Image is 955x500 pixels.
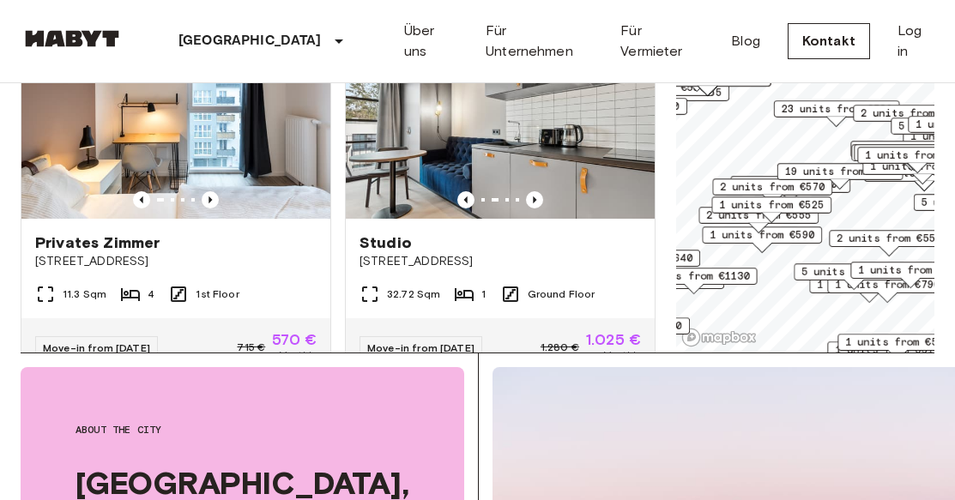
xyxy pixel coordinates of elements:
a: Log in [898,21,934,62]
span: Move-in from [DATE] [367,341,474,354]
div: Map marker [794,263,914,290]
span: Ground Floor [528,286,595,302]
img: Habyt [21,30,124,47]
a: Über uns [404,21,459,62]
span: 1 units from €610 [835,342,940,358]
span: 2 units from €555 [837,231,941,246]
a: Für Unternehmen [486,21,593,62]
span: 715 € [237,340,265,355]
span: 11.3 Sqm [63,286,106,302]
span: Move-in from [DATE] [43,341,150,354]
div: Map marker [711,196,831,223]
img: Marketing picture of unit DE-01-12-003-01Q [21,13,330,219]
span: 4 [148,286,154,302]
span: 1 units from €510 [845,334,950,350]
span: 1.025 € [586,332,641,347]
span: 1 [481,286,486,302]
span: 19 units from €575 [785,164,896,179]
span: 3 units from €605 [738,177,843,192]
a: Mapbox logo [681,328,757,347]
span: 1 units from €590 [710,227,814,243]
button: Previous image [526,191,543,208]
span: Privates Zimmer [35,232,160,253]
span: Studio [360,232,412,253]
div: Map marker [827,341,947,368]
span: 2 units from €690 [575,99,680,114]
a: Für Vermieter [620,21,704,62]
button: Previous image [202,191,219,208]
div: Map marker [829,230,949,256]
a: Blog [731,31,760,51]
div: Map marker [698,207,819,233]
span: 1 units from €1130 [639,268,750,284]
span: 570 € [272,332,317,347]
span: 5 units from €590 [801,264,906,280]
span: [STREET_ADDRESS] [35,253,317,270]
span: 2 units from €570 [720,179,825,195]
span: 2 units from €555 [706,208,811,223]
button: Previous image [457,191,474,208]
span: 32.72 Sqm [387,286,440,302]
button: Previous image [133,191,150,208]
span: 2 units from €530 [577,318,682,334]
div: Map marker [730,176,850,202]
a: Kontakt [788,23,870,59]
div: Map marker [774,100,900,127]
div: Map marker [712,178,832,205]
span: 23 units from €530 [782,101,892,117]
span: [STREET_ADDRESS] [360,253,641,270]
p: [GEOGRAPHIC_DATA] [178,31,322,51]
span: Monthly [279,347,317,363]
a: Marketing picture of unit DE-01-12-003-01QPrevious imagePrevious imagePrivates Zimmer[STREET_ADDR... [21,12,331,377]
span: 1st Floor [196,286,239,302]
span: Monthly [603,347,641,363]
span: 1 units from €525 [719,197,824,213]
img: Marketing picture of unit DE-01-481-006-01 [346,13,655,219]
span: 1 units from €640 [588,250,692,266]
a: Previous imagePrevious imageStudio[STREET_ADDRESS]32.72 Sqm1Ground FloorMove-in from [DATE]1.280 ... [345,12,656,377]
div: Map marker [777,163,904,190]
span: 1.280 € [541,340,579,355]
div: Map marker [632,268,758,294]
span: About the city [76,422,409,437]
div: Map marker [702,226,822,253]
